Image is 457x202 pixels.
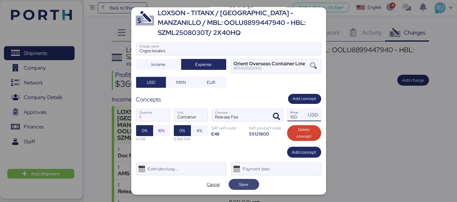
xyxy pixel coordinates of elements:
[212,125,246,131] div: SAT unit code
[136,109,170,121] input: Quantity
[212,109,269,121] input: Concept
[196,127,202,134] span: 4%
[136,59,181,70] button: Income
[158,8,321,38] div: LOXSON - TITANX / [GEOGRAPHIC_DATA] - MANZANILLO / MBL: OOLU8899447940 - HBL: SZML2508030T/ 2X40HQ
[196,77,226,88] button: EUR
[207,181,220,188] span: Cancel
[292,149,316,156] span: Add concept
[229,179,259,190] button: Save
[249,125,283,131] div: SAT product code
[174,125,191,136] button: 0%
[270,110,283,123] button: ConceptConcept
[147,79,155,86] span: USD
[152,61,166,68] span: Income
[249,131,283,137] div: 55121800
[287,147,321,158] button: Add concept
[136,125,153,136] button: 0%
[234,66,305,70] div: XEXX010101000
[142,127,147,134] span: 0%
[308,111,321,119] div: USD
[292,126,316,140] span: Delete concept
[176,79,186,86] span: MXN
[293,95,316,102] span: Add concept
[136,43,321,55] input: Charge name
[288,94,321,104] button: Add concept
[234,62,305,66] div: Orient Overseas Container Line
[179,127,185,134] span: 0%
[287,109,306,121] input: Price
[239,181,248,188] span: Save
[207,79,215,86] span: EUR
[136,77,166,88] button: USD
[136,136,170,142] div: % IVA
[136,95,161,104] div: Concepts
[174,136,208,142] div: % Ret IVA
[191,125,208,136] button: 4%
[198,179,229,190] button: Cancel
[174,109,208,121] input: Unit
[195,61,212,68] span: Expense
[166,77,196,88] button: MXN
[158,127,165,134] span: 16%
[153,125,170,136] button: 16%
[181,59,226,70] button: Expense
[212,131,246,137] div: E48
[287,125,321,141] button: Delete concept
